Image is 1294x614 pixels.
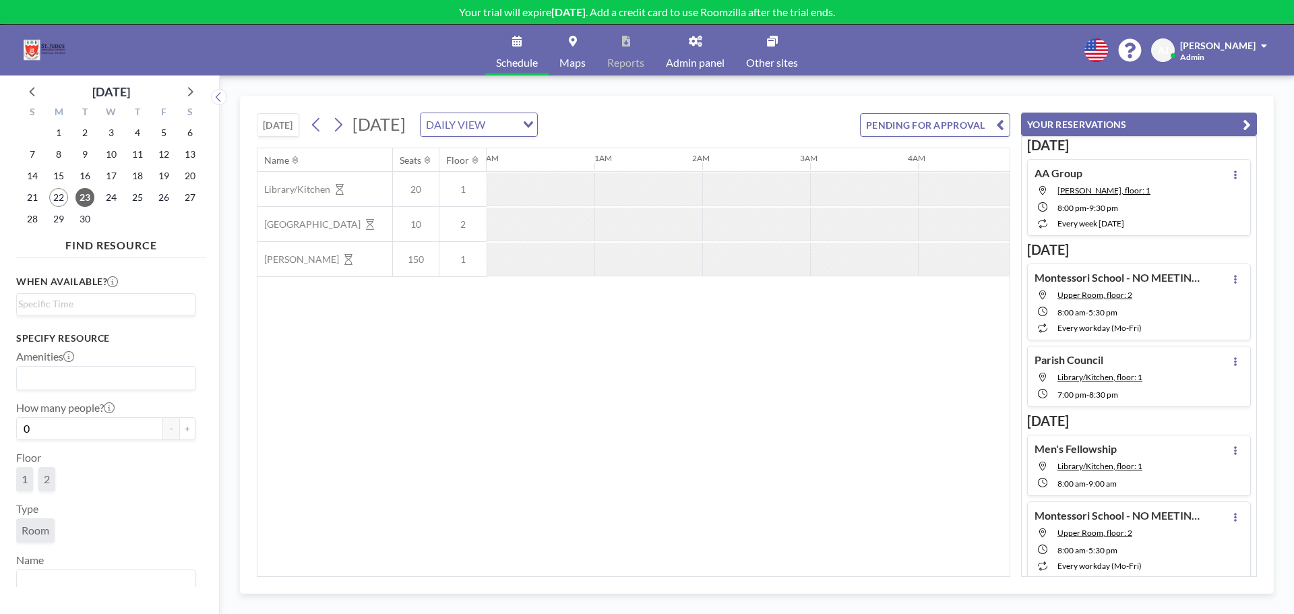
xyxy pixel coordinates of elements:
[257,113,299,137] button: [DATE]
[20,104,46,122] div: S
[181,123,199,142] span: Saturday, September 6, 2025
[1086,203,1089,213] span: -
[1088,479,1117,489] span: 9:00 AM
[22,37,69,64] img: organization-logo
[1057,390,1086,400] span: 7:00 PM
[49,188,68,207] span: Monday, September 22, 2025
[150,104,177,122] div: F
[860,113,1010,137] button: PENDING FOR APPROVAL
[17,367,195,390] div: Search for option
[594,153,612,163] div: 1AM
[1180,40,1256,51] span: [PERSON_NAME]
[1158,44,1169,57] span: AJ
[1057,203,1086,213] span: 8:00 PM
[16,233,206,252] h4: FIND RESOURCE
[46,104,72,122] div: M
[181,166,199,185] span: Saturday, September 20, 2025
[1086,479,1088,489] span: -
[655,25,735,75] a: Admin panel
[1027,412,1251,429] h3: [DATE]
[102,188,121,207] span: Wednesday, September 24, 2025
[154,166,173,185] span: Friday, September 19, 2025
[102,166,121,185] span: Wednesday, September 17, 2025
[154,188,173,207] span: Friday, September 26, 2025
[421,113,537,136] div: Search for option
[476,153,499,163] div: 12AM
[124,104,150,122] div: T
[1027,241,1251,258] h3: [DATE]
[16,553,44,567] label: Name
[1057,479,1086,489] span: 8:00 AM
[1057,372,1142,382] span: Library/Kitchen, floor: 1
[1086,545,1088,555] span: -
[154,145,173,164] span: Friday, September 12, 2025
[75,210,94,228] span: Tuesday, September 30, 2025
[1057,461,1142,471] span: Library/Kitchen, floor: 1
[257,183,330,195] span: Library/Kitchen
[485,25,549,75] a: Schedule
[75,123,94,142] span: Tuesday, September 2, 2025
[1180,52,1204,62] span: Admin
[128,145,147,164] span: Thursday, September 11, 2025
[908,153,925,163] div: 4AM
[352,114,406,134] span: [DATE]
[439,183,487,195] span: 1
[23,145,42,164] span: Sunday, September 7, 2025
[393,183,439,195] span: 20
[16,332,195,344] h3: Specify resource
[22,524,49,537] span: Room
[1089,203,1118,213] span: 9:30 PM
[1057,528,1132,538] span: Upper Room, floor: 2
[423,116,488,133] span: DAILY VIEW
[735,25,809,75] a: Other sites
[102,123,121,142] span: Wednesday, September 3, 2025
[400,154,421,166] div: Seats
[746,57,798,68] span: Other sites
[92,82,130,101] div: [DATE]
[18,369,187,387] input: Search for option
[393,218,439,231] span: 10
[23,166,42,185] span: Sunday, September 14, 2025
[163,417,179,440] button: -
[102,145,121,164] span: Wednesday, September 10, 2025
[128,123,147,142] span: Thursday, September 4, 2025
[128,166,147,185] span: Thursday, September 18, 2025
[181,188,199,207] span: Saturday, September 27, 2025
[446,154,469,166] div: Floor
[72,104,98,122] div: T
[1088,545,1117,555] span: 5:30 PM
[1027,137,1251,154] h3: [DATE]
[18,573,187,590] input: Search for option
[1035,166,1082,180] h4: AA Group
[49,123,68,142] span: Monday, September 1, 2025
[666,57,725,68] span: Admin panel
[692,153,710,163] div: 2AM
[393,253,439,266] span: 150
[1035,353,1103,367] h4: Parish Council
[75,145,94,164] span: Tuesday, September 9, 2025
[128,188,147,207] span: Thursday, September 25, 2025
[1035,271,1203,284] h4: Montessori School - NO MEETINGS UPSTAIRS
[75,188,94,207] span: Tuesday, September 23, 2025
[257,218,361,231] span: [GEOGRAPHIC_DATA]
[1057,307,1086,317] span: 8:00 AM
[800,153,818,163] div: 3AM
[264,154,289,166] div: Name
[1021,113,1257,136] button: YOUR RESERVATIONS
[17,570,195,593] div: Search for option
[17,294,195,314] div: Search for option
[49,166,68,185] span: Monday, September 15, 2025
[75,166,94,185] span: Tuesday, September 16, 2025
[44,472,50,486] span: 2
[154,123,173,142] span: Friday, September 5, 2025
[559,57,586,68] span: Maps
[1057,561,1142,571] span: every workday (Mo-Fri)
[16,502,38,516] label: Type
[179,417,195,440] button: +
[181,145,199,164] span: Saturday, September 13, 2025
[23,188,42,207] span: Sunday, September 21, 2025
[49,210,68,228] span: Monday, September 29, 2025
[18,297,187,311] input: Search for option
[496,57,538,68] span: Schedule
[1089,390,1118,400] span: 8:30 PM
